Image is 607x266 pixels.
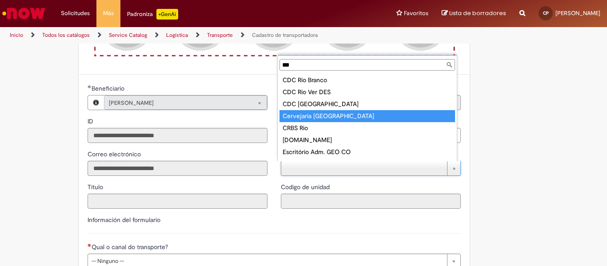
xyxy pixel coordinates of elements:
[278,72,457,161] ul: Ubicación
[280,74,455,86] div: CDC Rio Branco
[280,122,455,134] div: CRBS Rio
[280,98,455,110] div: CDC [GEOGRAPHIC_DATA]
[280,86,455,98] div: CDC Rio Ver DES
[280,158,455,170] div: Escritório GEO MG
[280,110,455,122] div: Cervejaria [GEOGRAPHIC_DATA]
[280,134,455,146] div: [DOMAIN_NAME]
[280,146,455,158] div: Escritório Adm. GEO CO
